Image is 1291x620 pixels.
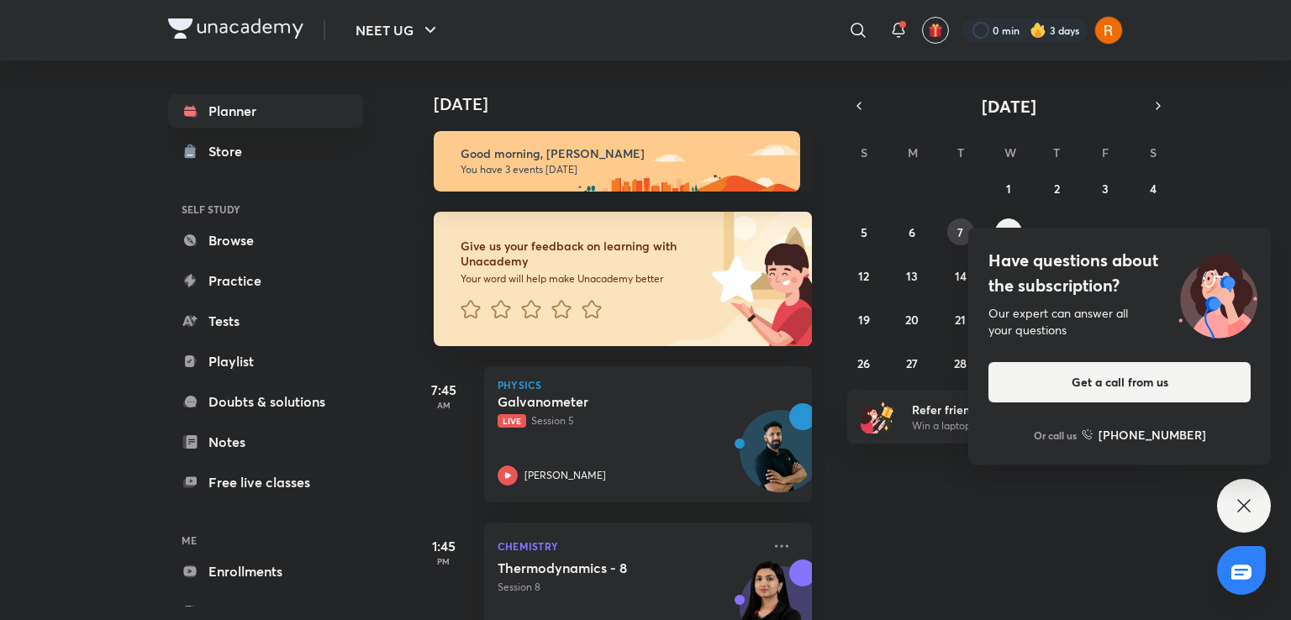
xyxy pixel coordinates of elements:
[740,419,821,500] img: Avatar
[498,413,761,428] p: Session 5
[898,349,925,376] button: October 27, 2025
[168,554,363,588] a: Enrollments
[498,536,761,556] p: Chemistry
[498,380,798,390] p: Physics
[461,146,785,161] h6: Good morning, [PERSON_NAME]
[957,144,964,160] abbr: Tuesday
[168,18,303,43] a: Company Logo
[410,536,477,556] h5: 1:45
[871,94,1146,118] button: [DATE]
[1006,181,1011,197] abbr: October 1, 2025
[1043,218,1070,245] button: October 9, 2025
[861,400,894,433] img: referral
[1092,218,1119,245] button: October 10, 2025
[524,468,606,483] p: [PERSON_NAME]
[851,306,877,333] button: October 19, 2025
[995,175,1022,202] button: October 1, 2025
[905,312,919,328] abbr: October 20, 2025
[1150,144,1157,160] abbr: Saturday
[168,195,363,223] h6: SELF STUDY
[1148,224,1158,240] abbr: October 11, 2025
[1140,218,1167,245] button: October 11, 2025
[1102,181,1109,197] abbr: October 3, 2025
[1004,144,1016,160] abbr: Wednesday
[955,312,966,328] abbr: October 21, 2025
[1092,175,1119,202] button: October 3, 2025
[168,304,363,338] a: Tests
[461,163,785,176] p: You have 3 events [DATE]
[906,268,918,284] abbr: October 13, 2025
[1005,224,1012,240] abbr: October 8, 2025
[858,312,870,328] abbr: October 19, 2025
[912,401,1119,418] h6: Refer friends
[947,218,974,245] button: October 7, 2025
[922,17,949,44] button: avatar
[906,355,918,371] abbr: October 27, 2025
[168,465,363,499] a: Free live classes
[947,349,974,376] button: October 28, 2025
[857,355,870,371] abbr: October 26, 2025
[498,580,761,595] p: Session 8
[898,262,925,289] button: October 13, 2025
[988,305,1251,339] div: Our expert can answer all your questions
[1099,426,1206,444] h6: [PHONE_NUMBER]
[410,400,477,410] p: AM
[434,131,800,192] img: morning
[168,223,363,257] a: Browse
[1053,144,1060,160] abbr: Thursday
[954,355,967,371] abbr: October 28, 2025
[410,556,477,566] p: PM
[851,262,877,289] button: October 12, 2025
[168,425,363,459] a: Notes
[168,18,303,39] img: Company Logo
[988,362,1251,402] button: Get a call from us
[851,218,877,245] button: October 5, 2025
[988,248,1251,298] h4: Have questions about the subscription?
[1054,181,1060,197] abbr: October 2, 2025
[898,218,925,245] button: October 6, 2025
[1043,175,1070,202] button: October 2, 2025
[168,134,363,168] a: Store
[947,306,974,333] button: October 21, 2025
[861,224,867,240] abbr: October 5, 2025
[168,264,363,297] a: Practice
[168,94,363,128] a: Planner
[995,218,1022,245] button: October 8, 2025
[1102,144,1109,160] abbr: Friday
[1150,181,1157,197] abbr: October 4, 2025
[498,393,707,410] h5: Galvanometer
[1165,248,1271,339] img: ttu_illustration_new.svg
[1094,16,1123,45] img: Aliya Fatima
[858,268,869,284] abbr: October 12, 2025
[957,224,963,240] abbr: October 7, 2025
[1034,428,1077,443] p: Or call us
[168,344,363,378] a: Playlist
[909,224,915,240] abbr: October 6, 2025
[912,418,1119,433] p: Win a laptop, vouchers & more
[434,94,829,114] h4: [DATE]
[461,239,706,269] h6: Give us your feedback on learning with Unacademy
[498,414,526,428] span: Live
[1099,224,1111,240] abbr: October 10, 2025
[498,560,707,576] h5: Thermodynamics - 8
[1140,175,1167,202] button: October 4, 2025
[908,144,918,160] abbr: Monday
[1053,224,1060,240] abbr: October 9, 2025
[655,212,812,346] img: feedback_image
[1082,426,1206,444] a: [PHONE_NUMBER]
[982,95,1036,118] span: [DATE]
[461,272,706,286] p: Your word will help make Unacademy better
[955,268,967,284] abbr: October 14, 2025
[168,526,363,554] h6: ME
[898,306,925,333] button: October 20, 2025
[168,385,363,418] a: Doubts & solutions
[345,13,451,47] button: NEET UG
[410,380,477,400] h5: 7:45
[851,349,877,376] button: October 26, 2025
[861,144,867,160] abbr: Sunday
[1030,22,1046,39] img: streak
[928,23,943,38] img: avatar
[947,262,974,289] button: October 14, 2025
[208,141,252,161] div: Store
